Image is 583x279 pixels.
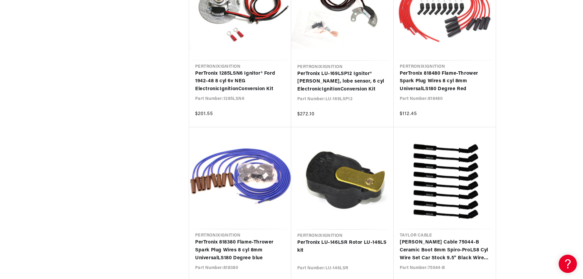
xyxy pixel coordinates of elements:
a: PerTronix LU-169LSP12 Ignitor® [PERSON_NAME], lobe sensor, 6 cyl ElectronicIgnitionConversion Kit [297,70,388,94]
a: PerTronix 1285LSN6 Ignitor® Ford 1942-48 8 cyl 6v NEG ElectronicIgnitionConversion Kit [195,70,285,93]
a: PerTronix 818480 Flame-Thrower Spark Plug Wires 8 cyl 8mm UniversalLS180 Degree Red [400,70,490,93]
a: [PERSON_NAME] Cable 75044-B Ceramic Boot 8mm Spiro-ProLS8 Cyl Wire Set Car Stock 9.5" Black Wire ... [400,239,490,262]
a: PerTronix 818380 Flame-Thrower Spark Plug Wires 8 cyl 8mm UniversalLS180 Degree blue [195,239,285,262]
a: PerTronix LU-146LSR Rotor LU-146LS kit [297,239,388,254]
